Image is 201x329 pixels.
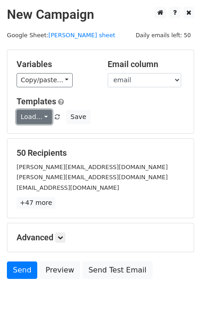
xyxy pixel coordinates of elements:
button: Save [66,110,90,124]
h5: Variables [17,59,94,69]
h2: New Campaign [7,7,194,23]
span: Daily emails left: 50 [132,30,194,40]
a: Send Test Email [82,261,152,279]
small: [EMAIL_ADDRESS][DOMAIN_NAME] [17,184,119,191]
small: [PERSON_NAME][EMAIL_ADDRESS][DOMAIN_NAME] [17,164,168,170]
h5: Email column [108,59,185,69]
iframe: Chat Widget [155,285,201,329]
small: Google Sheet: [7,32,115,39]
a: Preview [40,261,80,279]
a: Send [7,261,37,279]
a: Daily emails left: 50 [132,32,194,39]
a: Copy/paste... [17,73,73,87]
a: +47 more [17,197,55,209]
h5: Advanced [17,233,184,243]
h5: 50 Recipients [17,148,184,158]
a: Templates [17,96,56,106]
a: Load... [17,110,52,124]
a: [PERSON_NAME] sheet [48,32,115,39]
small: [PERSON_NAME][EMAIL_ADDRESS][DOMAIN_NAME] [17,174,168,181]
